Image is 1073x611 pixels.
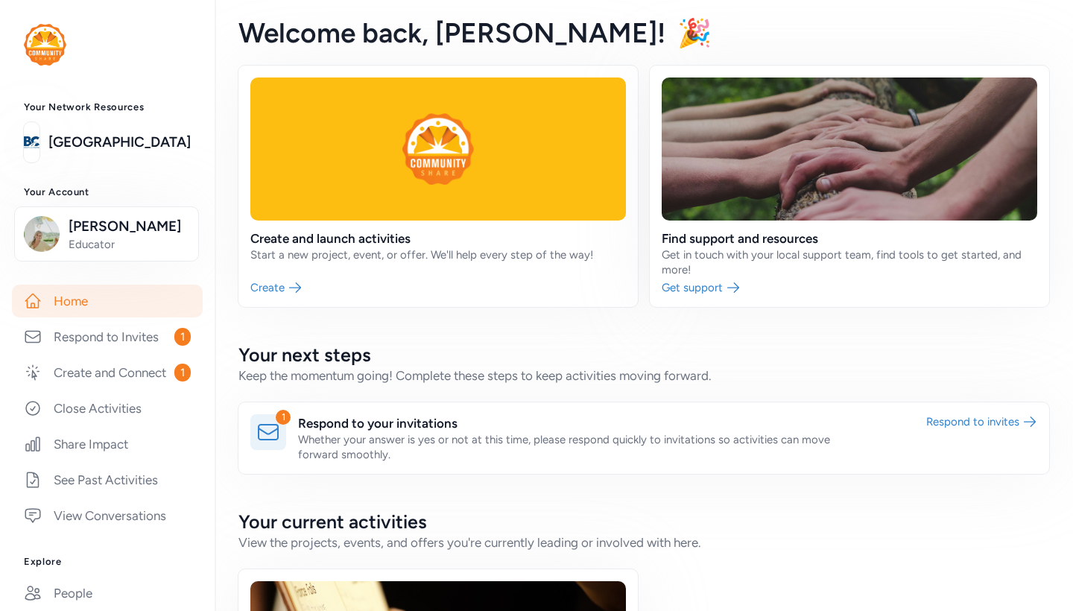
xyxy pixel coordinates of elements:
h2: Your current activities [238,510,1049,534]
span: Welcome back , [PERSON_NAME]! [238,16,665,49]
a: [GEOGRAPHIC_DATA] [48,132,191,153]
span: [PERSON_NAME] [69,216,189,237]
a: View Conversations [12,499,203,532]
a: Close Activities [12,392,203,425]
h3: Your Account [24,186,191,198]
h2: Your next steps [238,343,1049,367]
div: 1 [276,410,291,425]
a: People [12,577,203,610]
div: View the projects, events, and offers you're currently leading or involved with here. [238,534,1049,551]
img: logo [24,24,66,66]
span: 1 [174,364,191,382]
a: Respond to Invites1 [12,320,203,353]
h3: Your Network Resources [24,101,191,113]
a: Home [12,285,203,317]
span: 1 [174,328,191,346]
a: Create and Connect1 [12,356,203,389]
img: logo [24,126,39,159]
a: Share Impact [12,428,203,460]
a: See Past Activities [12,463,203,496]
button: [PERSON_NAME]Educator [14,206,199,262]
span: Educator [69,237,189,252]
h3: Explore [24,556,191,568]
div: Keep the momentum going! Complete these steps to keep activities moving forward. [238,367,1049,384]
span: 🎉 [677,16,712,49]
